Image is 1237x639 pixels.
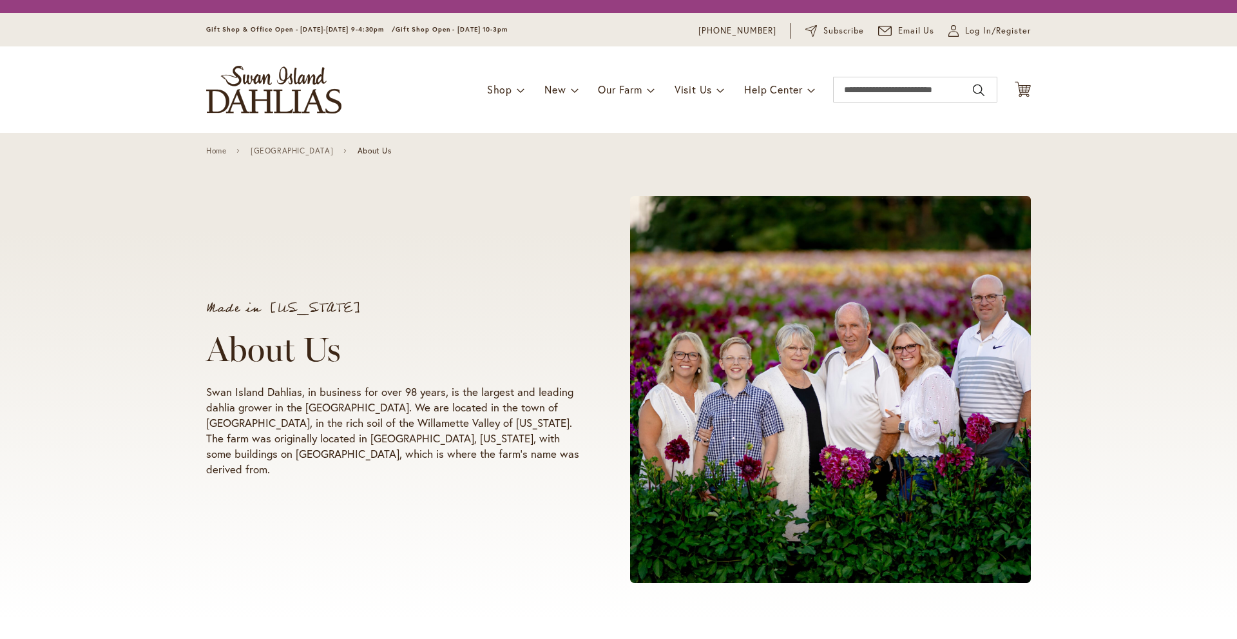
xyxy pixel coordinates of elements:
span: Help Center [744,83,803,96]
p: Made in [US_STATE] [206,302,581,315]
span: Email Us [898,25,935,37]
h1: About Us [206,330,581,369]
a: Email Us [878,25,935,37]
span: Shop [487,83,512,96]
a: Home [206,146,226,155]
a: Subscribe [805,25,864,37]
span: New [544,83,566,96]
button: Search [973,80,984,101]
span: Our Farm [598,83,642,96]
a: [GEOGRAPHIC_DATA] [251,146,333,155]
a: Log In/Register [948,25,1031,37]
span: Visit Us [675,83,712,96]
span: About Us [358,146,392,155]
span: Subscribe [823,25,864,37]
a: [PHONE_NUMBER] [698,25,776,37]
span: Gift Shop Open - [DATE] 10-3pm [396,25,508,34]
span: Gift Shop & Office Open - [DATE]-[DATE] 9-4:30pm / [206,25,396,34]
a: store logo [206,66,341,113]
span: Log In/Register [965,25,1031,37]
p: Swan Island Dahlias, in business for over 98 years, is the largest and leading dahlia grower in t... [206,384,581,477]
